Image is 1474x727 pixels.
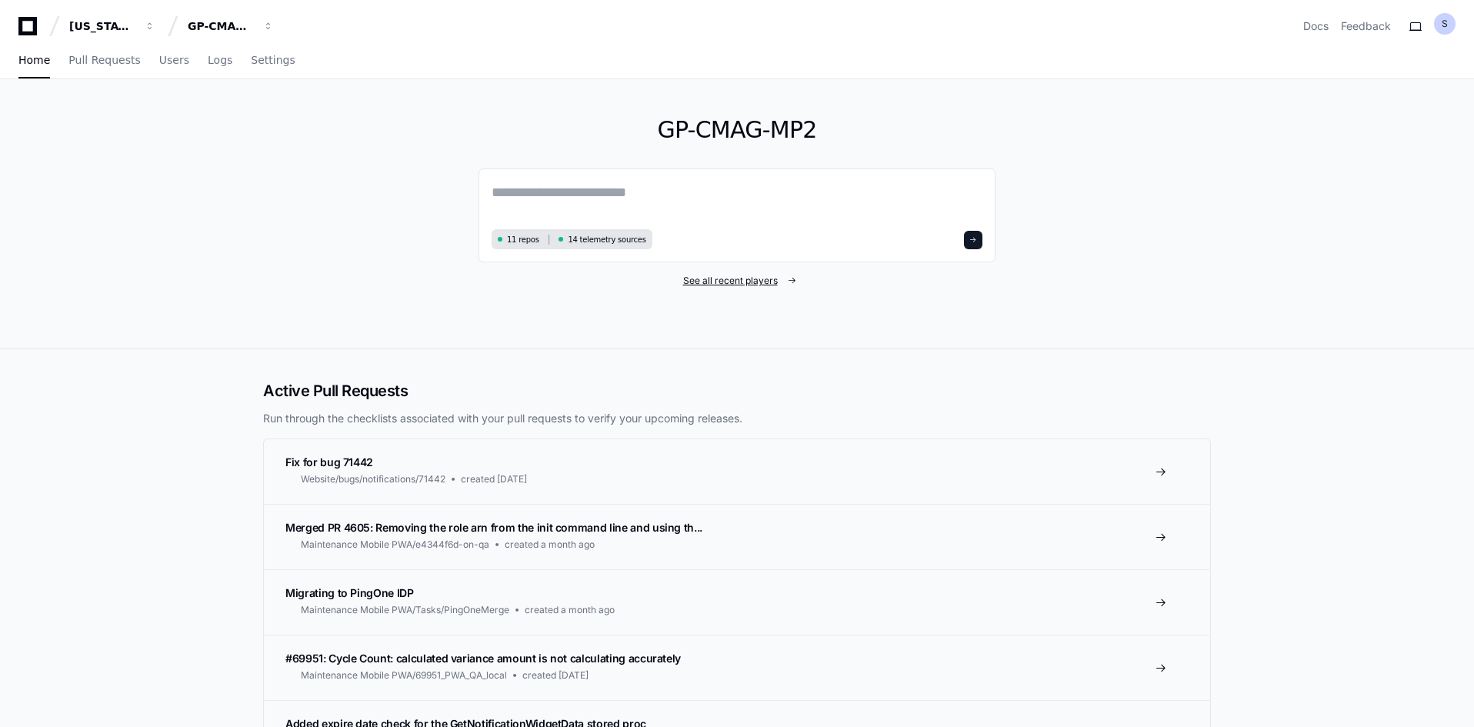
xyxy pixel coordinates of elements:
span: Maintenance Mobile PWA/69951_PWA_QA_local [301,669,507,682]
span: Maintenance Mobile PWA/Tasks/PingOneMerge [301,604,509,616]
a: See all recent players [479,275,995,287]
span: See all recent players [683,275,778,287]
a: Pull Requests [68,43,140,78]
h2: Active Pull Requests [263,380,1211,402]
span: created [DATE] [461,473,527,485]
a: Merged PR 4605: Removing the role arn from the init command line and using th...Maintenance Mobil... [264,504,1210,569]
span: Merged PR 4605: Removing the role arn from the init command line and using th... [285,521,702,534]
span: 14 telemetry sources [568,234,645,245]
span: 11 repos [507,234,539,245]
a: Settings [251,43,295,78]
button: GP-CMAG-MP2 [182,12,280,40]
span: Logs [208,55,232,65]
button: S [1434,13,1456,35]
span: Fix for bug 71442 [285,455,373,469]
a: Home [18,43,50,78]
span: Settings [251,55,295,65]
span: created a month ago [505,539,595,551]
a: Logs [208,43,232,78]
span: Maintenance Mobile PWA/e4344f6d-on-qa [301,539,489,551]
span: Website/bugs/notifications/71442 [301,473,445,485]
span: #69951: Cycle Count: calculated variance amount is not calculating accurately [285,652,681,665]
h1: S [1442,18,1448,30]
a: Migrating to PingOne IDPMaintenance Mobile PWA/Tasks/PingOneMergecreated a month ago [264,569,1210,635]
h1: GP-CMAG-MP2 [479,116,995,144]
p: Run through the checklists associated with your pull requests to verify your upcoming releases. [263,411,1211,426]
a: Docs [1303,18,1329,34]
a: Users [159,43,189,78]
div: [US_STATE] Pacific [69,18,135,34]
span: created a month ago [525,604,615,616]
button: [US_STATE] Pacific [63,12,162,40]
span: Migrating to PingOne IDP [285,586,414,599]
span: Home [18,55,50,65]
span: created [DATE] [522,669,589,682]
a: #69951: Cycle Count: calculated variance amount is not calculating accuratelyMaintenance Mobile P... [264,635,1210,700]
div: GP-CMAG-MP2 [188,18,254,34]
a: Fix for bug 71442Website/bugs/notifications/71442created [DATE] [264,439,1210,504]
button: Feedback [1341,18,1391,34]
span: Users [159,55,189,65]
span: Pull Requests [68,55,140,65]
